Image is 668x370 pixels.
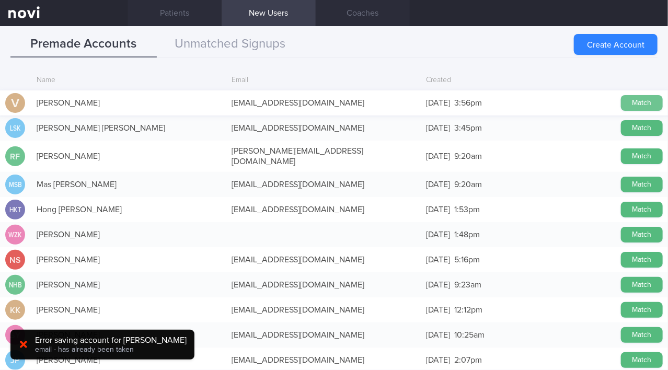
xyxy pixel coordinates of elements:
div: NHB [7,275,24,295]
span: 5:16pm [454,256,480,264]
span: 3:56pm [454,99,482,107]
span: 3:45pm [454,124,482,132]
span: 10:25am [454,331,485,339]
div: [PERSON_NAME] [PERSON_NAME] [31,118,226,138]
span: [DATE] [426,124,450,132]
span: 9:20am [454,152,482,160]
button: Match [621,177,663,192]
div: [PERSON_NAME] [31,325,226,345]
button: Match [621,277,663,293]
div: [PERSON_NAME] [31,299,226,320]
div: [EMAIL_ADDRESS][DOMAIN_NAME] [226,92,421,113]
span: email - has already been taken [35,346,134,353]
button: Match [621,202,663,217]
button: Match [621,227,663,242]
div: WZK [7,225,24,245]
div: Error saving account for [PERSON_NAME] [35,335,187,345]
button: Create Account [574,34,658,55]
div: [PERSON_NAME][EMAIL_ADDRESS][DOMAIN_NAME] [226,141,421,172]
span: [DATE] [426,306,450,314]
div: [PERSON_NAME] [31,274,226,295]
div: [PERSON_NAME] [31,92,226,113]
div: Name [31,71,226,90]
button: Match [621,120,663,136]
div: MSB [7,175,24,195]
div: SY [5,325,25,345]
span: [DATE] [426,356,450,364]
div: Mas [PERSON_NAME] [31,174,226,195]
span: 9:23am [454,281,481,289]
div: [EMAIL_ADDRESS][DOMAIN_NAME] [226,174,421,195]
span: [DATE] [426,281,450,289]
span: 9:20am [454,180,482,189]
button: Unmatched Signups [157,31,303,57]
span: [DATE] [426,152,450,160]
div: [PERSON_NAME] [31,224,226,245]
button: Match [621,95,663,111]
div: [EMAIL_ADDRESS][DOMAIN_NAME] [226,299,421,320]
div: NS [5,250,25,270]
span: 1:48pm [454,230,480,239]
button: Match [621,302,663,318]
div: [EMAIL_ADDRESS][DOMAIN_NAME] [226,325,421,345]
span: [DATE] [426,180,450,189]
button: Premade Accounts [10,31,157,57]
div: Created [421,71,616,90]
span: [DATE] [426,205,450,214]
div: V [5,93,25,113]
div: HKT [7,200,24,220]
div: RF [5,146,25,167]
div: [EMAIL_ADDRESS][DOMAIN_NAME] [226,249,421,270]
span: [DATE] [426,331,450,339]
span: [DATE] [426,256,450,264]
div: [PERSON_NAME] [31,249,226,270]
div: Hong [PERSON_NAME] [31,199,226,220]
span: [DATE] [426,99,450,107]
div: [EMAIL_ADDRESS][DOMAIN_NAME] [226,118,421,138]
button: Match [621,352,663,368]
div: [EMAIL_ADDRESS][DOMAIN_NAME] [226,199,421,220]
span: 2:07pm [454,356,482,364]
div: KK [5,300,25,320]
div: LSK [7,118,24,138]
span: 1:53pm [454,205,480,214]
button: Match [621,252,663,268]
span: 12:12pm [454,306,482,314]
div: Email [226,71,421,90]
button: Match [621,148,663,164]
div: [EMAIL_ADDRESS][DOMAIN_NAME] [226,274,421,295]
span: [DATE] [426,230,450,239]
button: Match [621,327,663,343]
div: [PERSON_NAME] [31,146,226,167]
